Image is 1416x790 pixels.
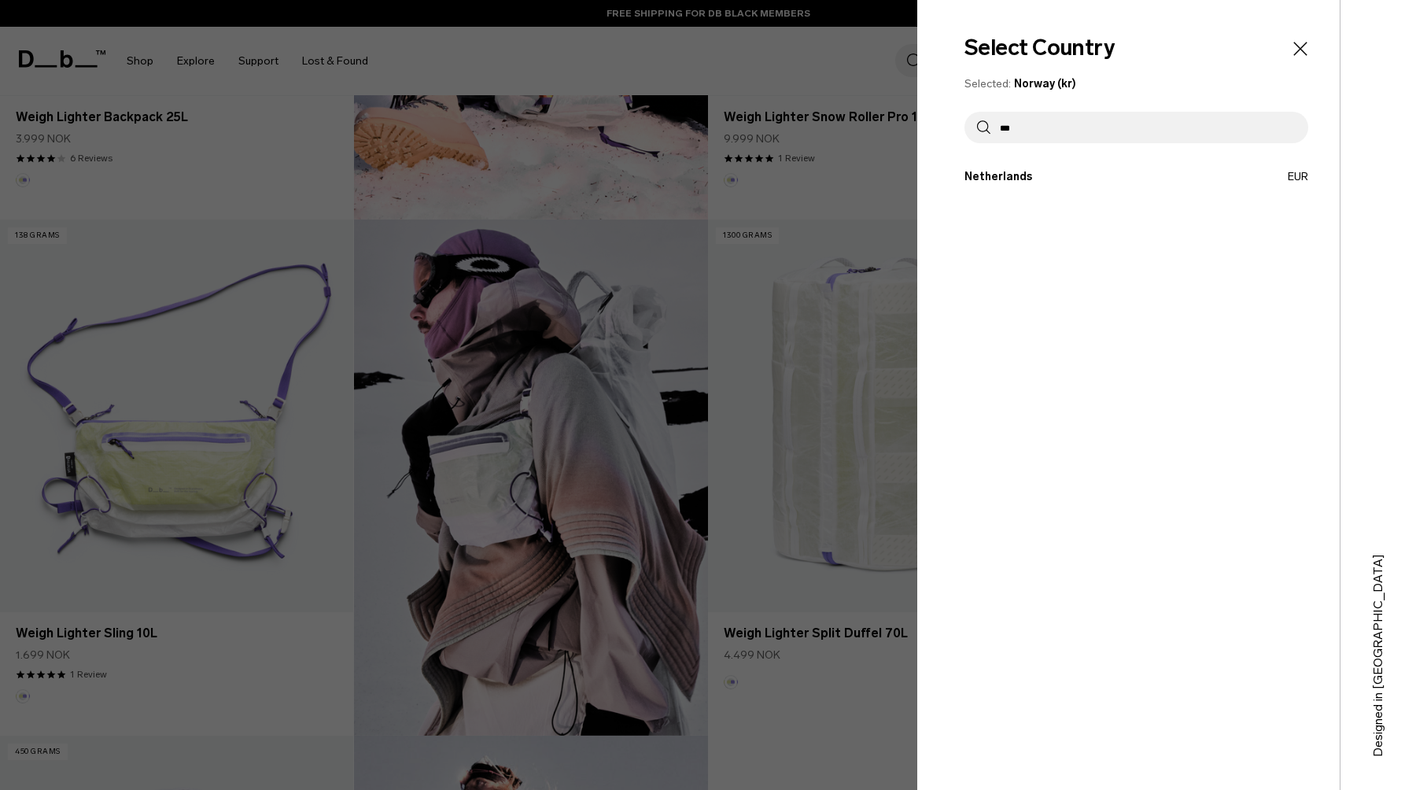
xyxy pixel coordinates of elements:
[1014,77,1076,90] span: Norway (kr)
[1369,554,1388,757] p: Designed in [GEOGRAPHIC_DATA]
[1289,38,1308,57] button: Close
[964,31,1115,65] h2: Select Country
[964,168,1308,185] button: Redirect
[964,77,1011,90] span: Selected:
